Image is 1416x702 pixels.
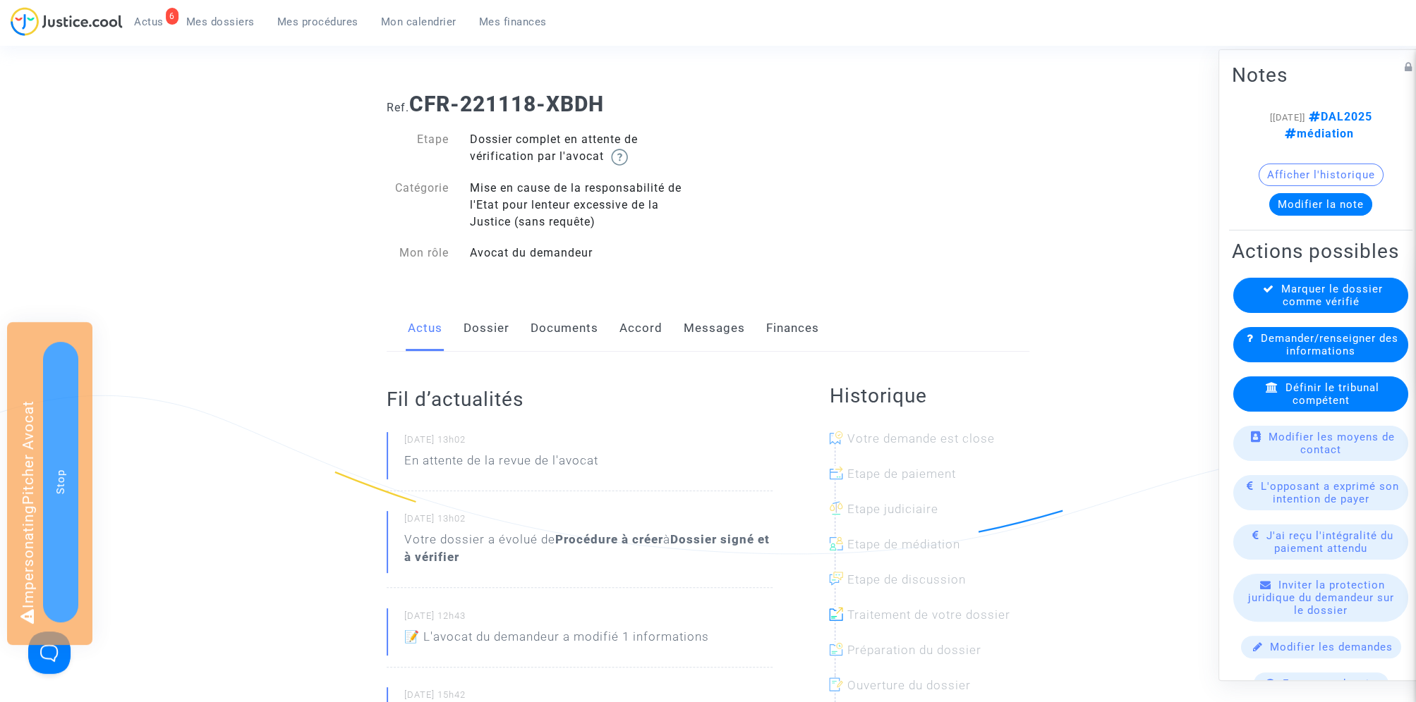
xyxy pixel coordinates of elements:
a: Accord [619,305,662,352]
span: médiation [1285,127,1354,140]
a: Finances [766,305,819,352]
span: Ref. [387,101,409,114]
span: J'ai reçu l'intégralité du paiement attendu [1266,529,1393,555]
b: Procédure à créer [555,532,663,546]
b: CFR-221118-XBDH [409,92,604,116]
span: Inviter la protection juridique du demandeur sur le dossier [1248,579,1394,617]
img: jc-logo.svg [11,7,123,36]
p: 📝 L'avocat du demandeur a modifié 1 informations [404,628,709,653]
span: Demander/renseigner des informations [1261,332,1398,357]
div: Impersonating [7,322,92,645]
a: Mes procédures [266,11,370,32]
small: [DATE] 13h02 [404,512,773,531]
h2: Actions possibles [1232,239,1410,264]
span: Mes dossiers [186,16,255,28]
span: DAL2025 [1305,110,1372,123]
span: Définir le tribunal compétent [1285,381,1379,407]
span: Mes procédures [277,16,358,28]
span: Marquer le dossier comme vérifié [1281,283,1383,308]
span: [[DATE]] [1270,112,1305,123]
h2: Notes [1232,63,1410,87]
h2: Historique [829,383,1029,408]
button: Modifier la note [1269,193,1372,216]
img: help.svg [611,149,628,166]
span: L'opposant a exprimé son intention de payer [1261,480,1399,505]
div: Etape [376,131,459,166]
span: Actus [134,16,164,28]
div: Avocat du demandeur [459,245,708,261]
small: [DATE] 13h02 [404,433,773,452]
div: Mise en cause de la responsabilité de l'Etat pour lenteur excessive de la Justice (sans requête) [459,180,708,230]
small: [DATE] 12h43 [404,610,773,628]
a: 6Actus [123,11,175,32]
a: Actus [408,305,442,352]
button: Afficher l'historique [1259,164,1384,186]
span: Modifier les moyens de contact [1269,431,1395,456]
a: Dossier [464,305,509,352]
div: 6 [166,8,178,25]
iframe: Help Scout Beacon - Open [28,632,71,674]
span: Mon calendrier [381,16,456,28]
a: Documents [531,305,598,352]
a: Mes finances [468,11,558,32]
span: Stop [54,469,67,494]
span: Modifier les demandes [1270,641,1393,653]
span: Mes finances [479,16,547,28]
a: Mes dossiers [175,11,266,32]
h2: Fil d’actualités [387,387,773,412]
button: Stop [43,342,78,622]
div: Votre dossier a évolué de à [404,531,773,566]
p: En attente de la revue de l'avocat [404,452,598,476]
div: Catégorie [376,180,459,230]
a: Messages [684,305,745,352]
a: Mon calendrier [370,11,468,32]
div: Mon rôle [376,245,459,261]
div: Dossier complet en attente de vérification par l'avocat [459,131,708,166]
span: Votre demande est close [847,431,994,445]
span: Fermer ce dossier [1283,677,1380,690]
